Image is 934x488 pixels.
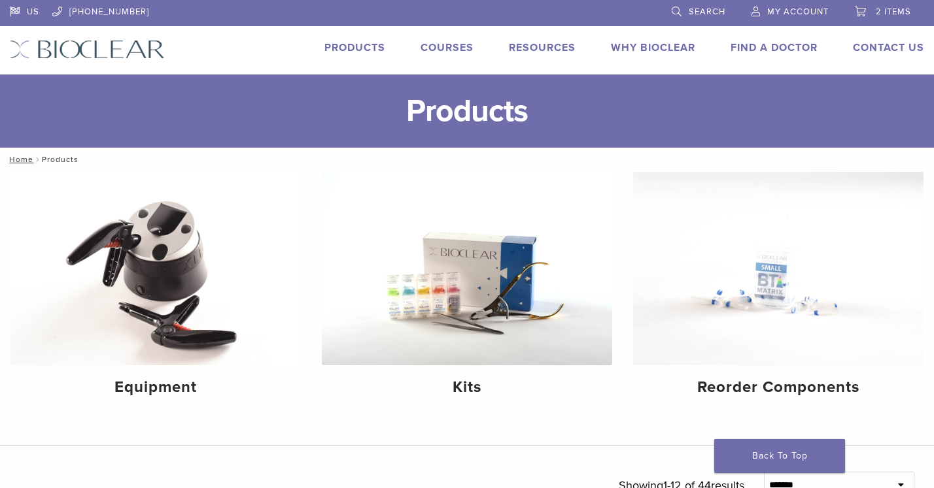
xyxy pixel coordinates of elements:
a: Kits [322,172,612,408]
img: Equipment [10,172,301,365]
img: Bioclear [10,40,165,59]
span: / [33,156,42,163]
h4: Equipment [21,376,290,399]
a: Contact Us [853,41,924,54]
span: Search [689,7,725,17]
img: Reorder Components [633,172,924,365]
a: Back To Top [714,439,845,473]
img: Kits [322,172,612,365]
h4: Kits [332,376,602,399]
a: Home [5,155,33,164]
span: 2 items [876,7,911,17]
a: Equipment [10,172,301,408]
a: Find A Doctor [731,41,818,54]
span: My Account [767,7,829,17]
a: Courses [421,41,474,54]
a: Why Bioclear [611,41,695,54]
a: Resources [509,41,576,54]
a: Products [324,41,385,54]
a: Reorder Components [633,172,924,408]
h4: Reorder Components [644,376,913,399]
